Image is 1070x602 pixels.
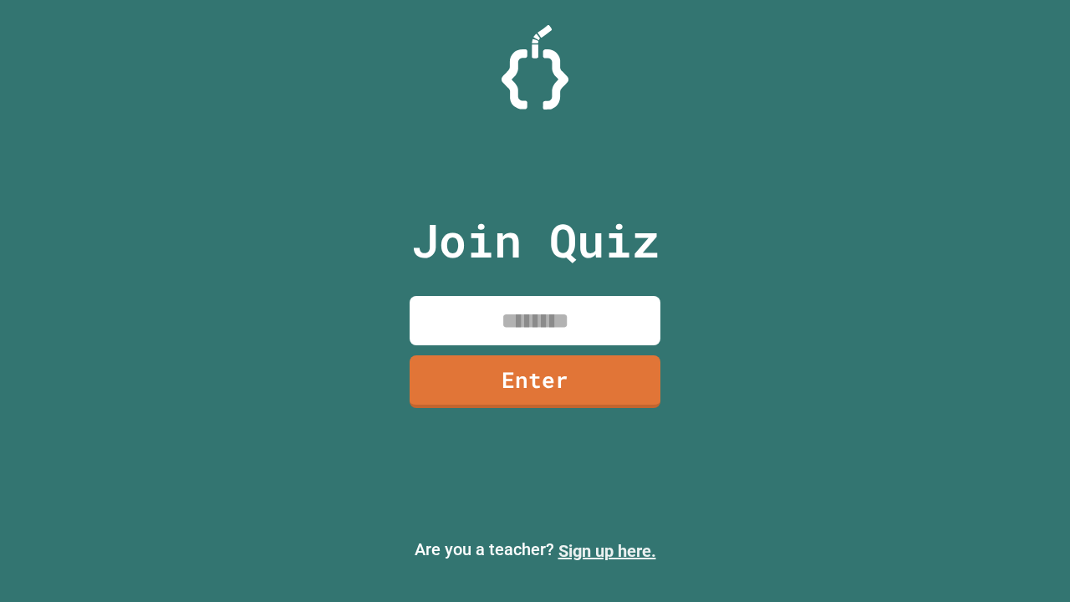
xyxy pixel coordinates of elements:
a: Enter [410,355,660,408]
p: Are you a teacher? [13,537,1057,564]
iframe: chat widget [1000,535,1053,585]
a: Sign up here. [558,541,656,561]
p: Join Quiz [411,206,660,275]
img: Logo.svg [502,25,568,110]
